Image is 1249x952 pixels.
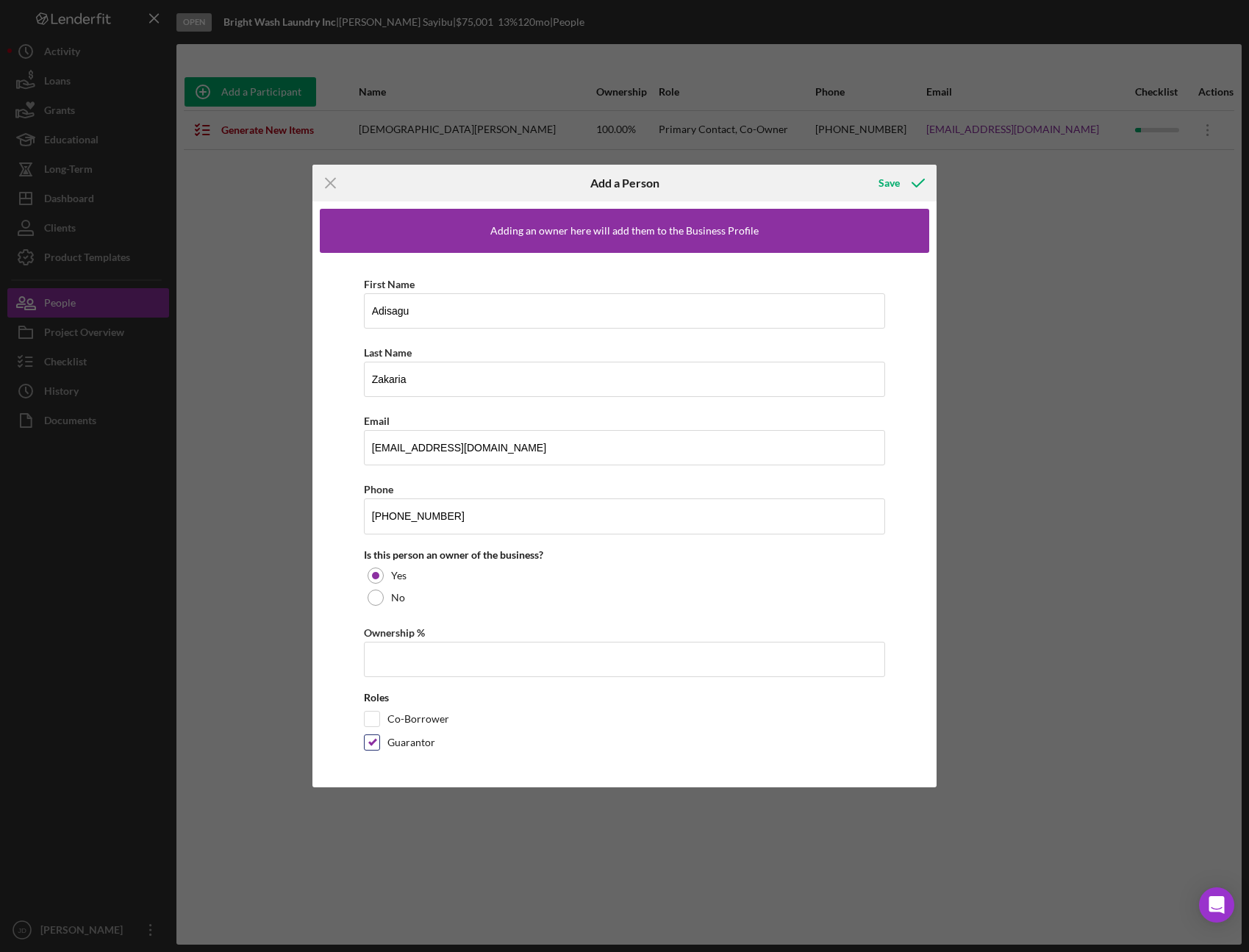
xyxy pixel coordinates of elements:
label: First Name [364,278,415,290]
h6: Add a Person [590,176,659,190]
label: Guarantor [387,735,435,750]
div: Open Intercom Messenger [1199,887,1234,923]
label: Ownership % [364,626,425,639]
label: Yes [391,570,407,581]
div: Roles [364,692,886,704]
div: Adding an owner here will add them to the Business Profile [490,225,759,237]
div: Is this person an owner of the business? [364,549,886,561]
label: Email [364,415,390,427]
div: Save [878,168,900,198]
button: Save [864,168,937,198]
label: No [391,592,405,604]
label: Last Name [364,346,412,359]
label: Phone [364,483,393,495]
label: Co-Borrower [387,712,449,726]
